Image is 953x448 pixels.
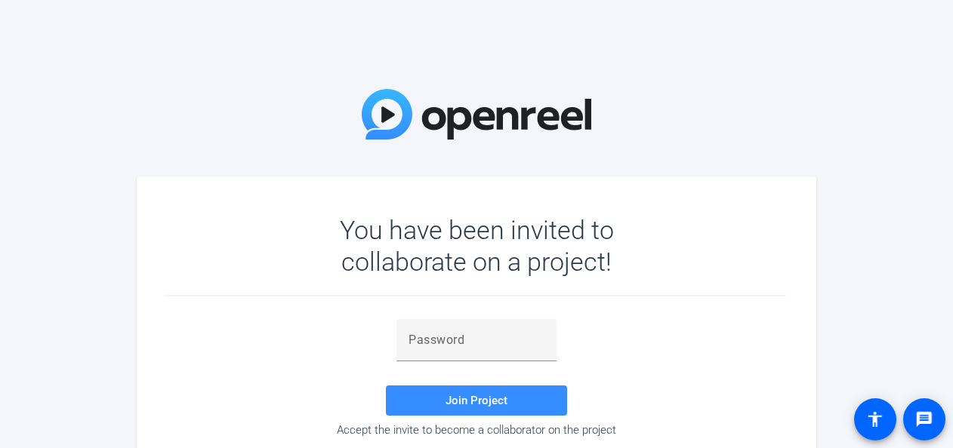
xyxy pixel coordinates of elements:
div: You have been invited to collaborate on a project! [296,214,658,278]
mat-icon: message [915,410,933,428]
div: Accept the invite to become a collaborator on the project [167,423,786,437]
button: Join Project [386,385,567,416]
input: Password [409,331,544,349]
img: OpenReel Logo [362,89,591,140]
mat-icon: accessibility [866,410,884,428]
span: Join Project [446,394,507,407]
